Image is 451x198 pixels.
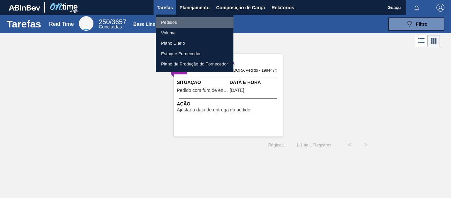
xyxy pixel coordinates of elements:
[156,38,233,49] a: Plano Diário
[156,17,233,28] a: Pedidos
[156,59,233,69] a: Plano de Produção do Fornecedor
[156,28,233,38] a: Volume
[156,49,233,59] a: Estoque Fornecedor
